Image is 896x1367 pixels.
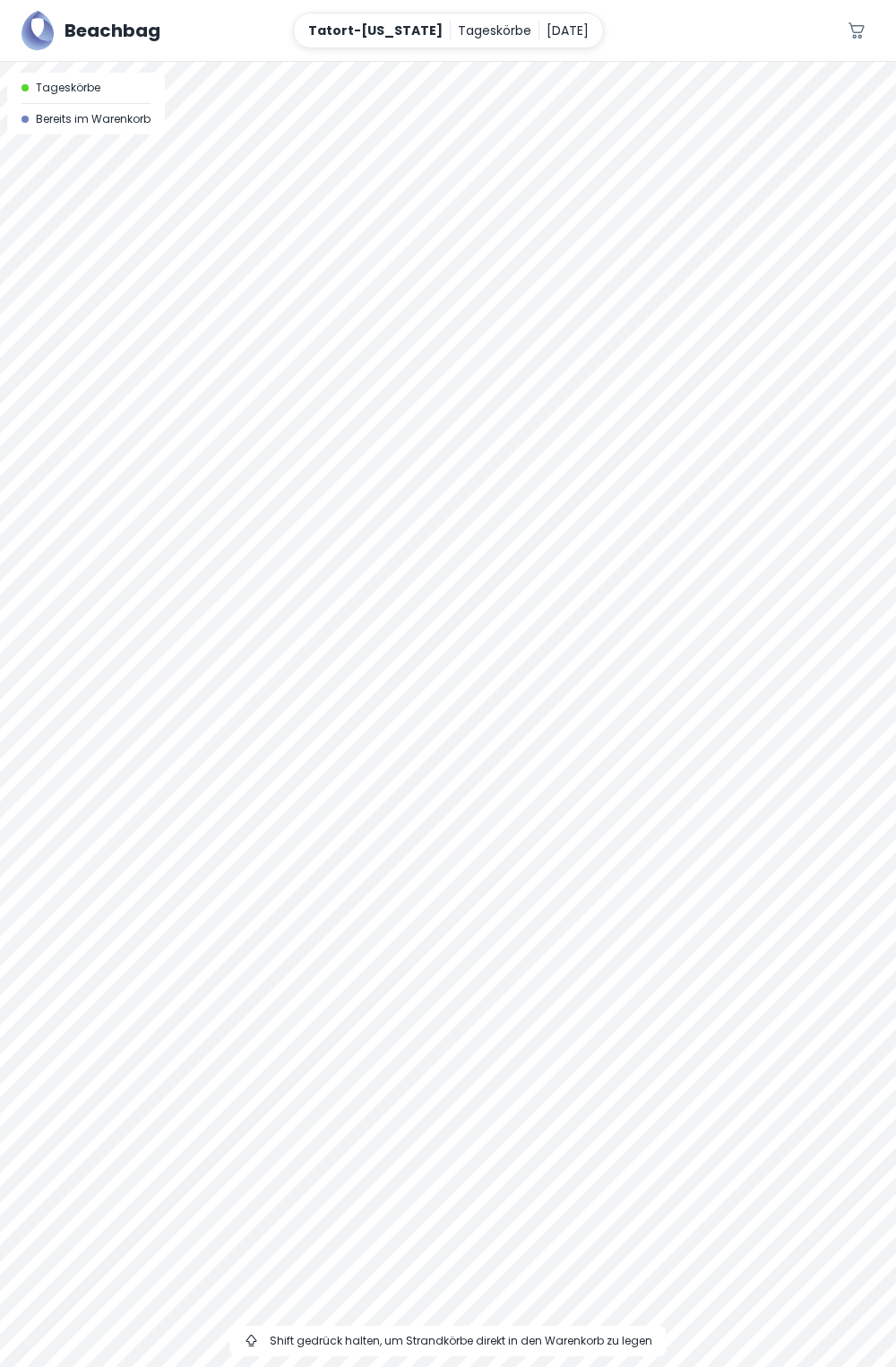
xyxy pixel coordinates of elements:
[547,21,589,40] p: [DATE]
[36,111,151,127] span: Bereits im Warenkorb
[22,11,54,50] img: Beachbag
[270,1333,652,1349] span: Shift gedrück halten, um Strandkörbe direkt in den Warenkorb zu legen
[458,21,531,40] p: Tageskörbe
[65,17,160,44] h5: Beachbag
[308,21,443,40] p: Tatort-[US_STATE]
[36,80,100,96] span: Tageskörbe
